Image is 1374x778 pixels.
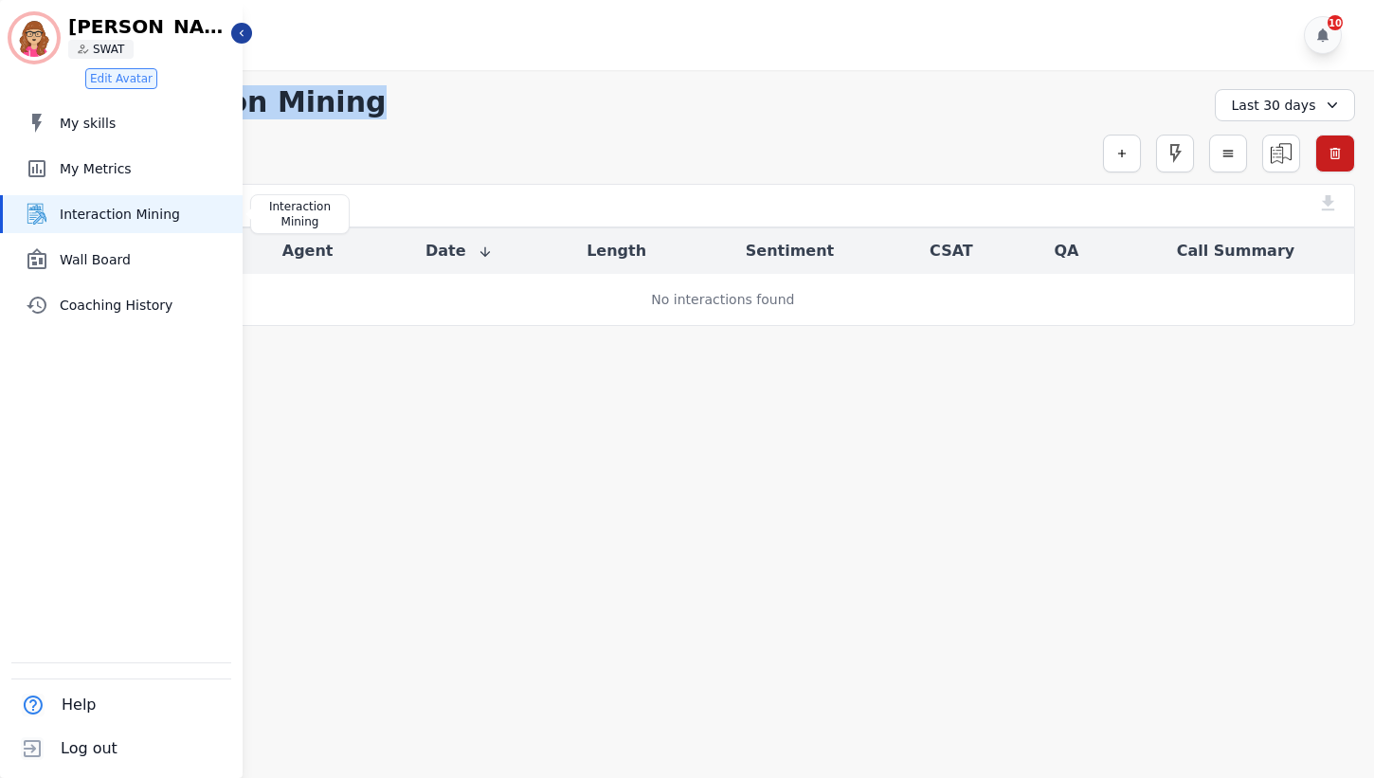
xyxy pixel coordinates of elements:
[930,240,973,262] button: CSAT
[61,737,118,760] span: Log out
[85,68,157,89] button: Edit Avatar
[3,195,243,233] a: Interaction Mining
[282,240,334,262] button: Agent
[1328,15,1343,30] div: 10
[425,240,493,262] button: Date
[60,114,235,133] span: My skills
[11,15,57,61] img: Bordered avatar
[68,17,229,36] p: [PERSON_NAME]
[587,240,646,262] button: Length
[1177,240,1294,262] button: Call Summary
[62,694,96,716] span: Help
[11,683,99,727] button: Help
[78,44,89,55] img: person
[60,159,235,178] span: My Metrics
[651,290,794,309] div: No interactions found
[3,286,243,324] a: Coaching History
[11,727,121,770] button: Log out
[1054,240,1078,262] button: QA
[1215,89,1355,121] div: Last 30 days
[3,150,243,188] a: My Metrics
[60,205,235,224] span: Interaction Mining
[746,240,834,262] button: Sentiment
[3,241,243,279] a: Wall Board
[60,296,235,315] span: Coaching History
[60,250,235,269] span: Wall Board
[3,104,243,142] a: My skills
[93,42,124,57] p: SWAT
